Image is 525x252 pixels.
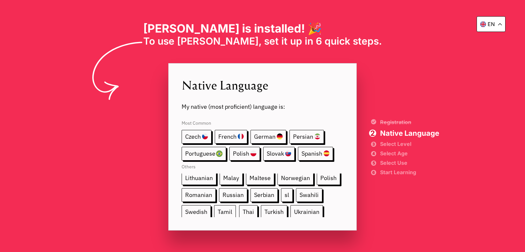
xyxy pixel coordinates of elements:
[277,171,314,185] span: Norwegian
[380,170,439,175] span: Start Learning
[246,171,274,185] span: Maltese
[182,114,343,130] span: Most Common
[229,147,260,161] span: Polish
[380,151,439,156] span: Select Age
[380,161,439,165] span: Select Use
[488,21,495,27] p: en
[182,93,343,110] span: My native (most proficient) language is:
[182,161,343,174] span: Others
[261,205,287,219] span: Turkish
[182,77,343,93] span: Native Language
[380,119,439,125] span: Registration
[143,21,382,35] h1: [PERSON_NAME] is installed! 🎉
[182,171,216,185] span: Lithuanian
[281,188,293,202] span: sl
[289,130,324,144] span: Persian
[296,188,322,202] span: Swahili
[263,147,295,161] span: Slovak
[380,130,439,137] span: Native Language
[182,205,211,219] span: Swedish
[143,35,382,47] span: To use [PERSON_NAME], set it up in 6 quick steps.
[214,205,236,219] span: Tamil
[290,205,323,219] span: Ukrainian
[239,205,258,219] span: Thai
[250,130,286,144] span: German
[182,147,226,161] span: Portuguese
[317,171,340,185] span: Polish
[298,147,333,161] span: Spanish
[250,188,278,202] span: Serbian
[219,188,247,202] span: Russian
[182,130,211,144] span: Czech
[380,142,439,146] span: Select Level
[220,171,243,185] span: Malay
[215,130,247,144] span: French
[182,188,216,202] span: Romanian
